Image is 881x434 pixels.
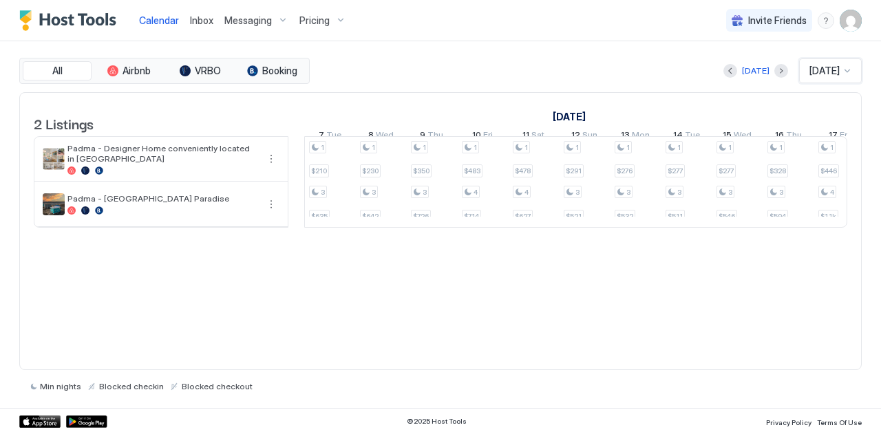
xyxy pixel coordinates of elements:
[326,129,341,144] span: Tue
[372,188,376,197] span: 3
[423,188,427,197] span: 3
[365,127,397,147] a: April 8, 2026
[734,129,752,144] span: Wed
[575,188,580,197] span: 3
[820,166,837,175] span: $446
[311,166,327,175] span: $210
[407,417,467,426] span: © 2025 Host Tools
[786,129,802,144] span: Thu
[575,143,579,152] span: 1
[43,193,65,215] div: listing image
[321,188,325,197] span: 3
[779,188,783,197] span: 3
[43,148,65,170] div: listing image
[719,127,755,147] a: April 15, 2026
[728,188,732,197] span: 3
[263,196,279,213] button: More options
[677,143,681,152] span: 1
[817,414,862,428] a: Terms Of Use
[617,127,653,147] a: April 13, 2026
[766,414,811,428] a: Privacy Policy
[775,129,784,144] span: 16
[748,14,807,27] span: Invite Friends
[820,212,836,221] span: $1.1k
[830,143,834,152] span: 1
[531,129,544,144] span: Sat
[742,65,769,77] div: [DATE]
[423,143,426,152] span: 1
[182,381,253,391] span: Blocked checkout
[566,212,582,221] span: $521
[263,196,279,213] div: menu
[190,13,213,28] a: Inbox
[376,129,394,144] span: Wed
[262,65,297,77] span: Booking
[52,65,63,77] span: All
[769,212,786,221] span: $594
[420,129,425,144] span: 9
[67,193,257,204] span: Padma - [GEOGRAPHIC_DATA] Paradise
[23,61,92,80] button: All
[464,166,480,175] span: $483
[723,64,737,78] button: Previous month
[524,188,529,197] span: 4
[621,129,630,144] span: 13
[483,129,493,144] span: Fri
[99,381,164,391] span: Blocked checkin
[825,127,853,147] a: April 17, 2026
[299,14,330,27] span: Pricing
[774,64,788,78] button: Next month
[626,188,630,197] span: 3
[311,212,328,221] span: $635
[195,65,221,77] span: VRBO
[571,129,580,144] span: 12
[34,113,94,133] span: 2 Listings
[632,129,650,144] span: Mon
[719,166,734,175] span: $277
[566,166,582,175] span: $291
[123,65,151,77] span: Airbnb
[319,129,324,144] span: 7
[830,188,834,197] span: 4
[673,129,683,144] span: 14
[524,143,528,152] span: 1
[728,143,732,152] span: 1
[626,143,630,152] span: 1
[416,127,447,147] a: April 9, 2026
[40,381,81,391] span: Min nights
[19,415,61,428] a: App Store
[568,127,601,147] a: April 12, 2026
[464,212,479,221] span: $714
[474,188,478,197] span: 4
[139,13,179,28] a: Calendar
[166,61,235,80] button: VRBO
[723,129,732,144] span: 15
[474,143,477,152] span: 1
[413,166,429,175] span: $350
[362,166,379,175] span: $230
[617,212,633,221] span: $532
[224,14,272,27] span: Messaging
[522,129,529,144] span: 11
[817,418,862,426] span: Terms Of Use
[515,212,531,221] span: $627
[809,65,840,77] span: [DATE]
[139,14,179,26] span: Calendar
[772,127,805,147] a: April 16, 2026
[740,63,772,79] button: [DATE]
[840,129,849,144] span: Fri
[237,61,306,80] button: Booking
[519,127,548,147] a: April 11, 2026
[66,415,107,428] a: Google Play Store
[685,129,700,144] span: Tue
[472,129,481,144] span: 10
[368,129,374,144] span: 8
[19,10,123,31] a: Host Tools Logo
[677,188,681,197] span: 3
[818,12,834,29] div: menu
[413,212,429,221] span: $726
[779,143,783,152] span: 1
